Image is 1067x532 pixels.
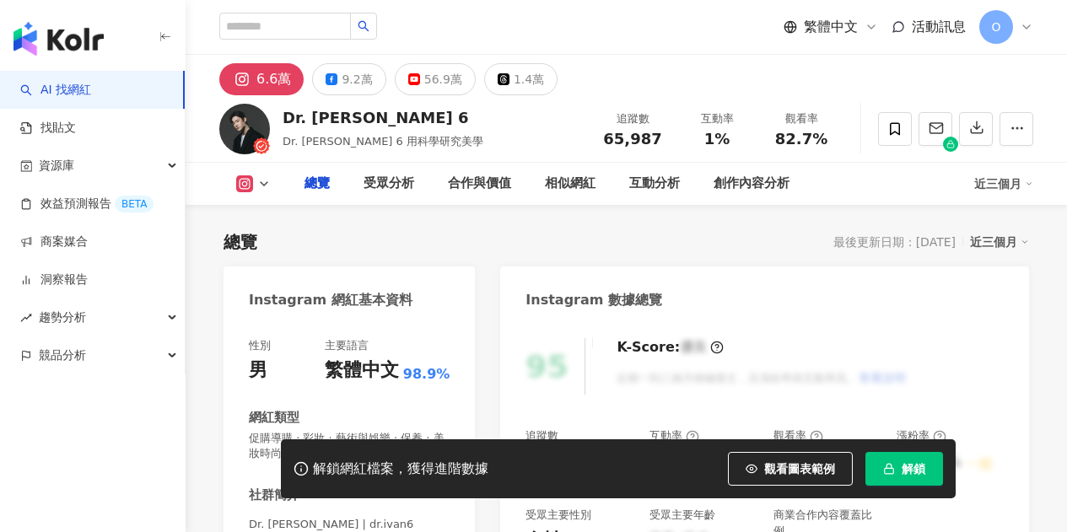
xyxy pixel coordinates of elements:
[769,110,833,127] div: 觀看率
[249,291,412,309] div: Instagram 網紅基本資料
[424,67,462,91] div: 56.9萬
[728,452,853,486] button: 觀看圖表範例
[525,428,558,443] div: 追蹤數
[897,428,946,443] div: 漲粉率
[764,462,835,476] span: 觀看圖表範例
[20,120,76,137] a: 找貼文
[804,18,858,36] span: 繁體中文
[249,409,299,427] div: 網紅類型
[283,107,483,128] div: Dr. [PERSON_NAME] 6
[514,67,544,91] div: 1.4萬
[13,22,104,56] img: logo
[974,170,1033,197] div: 近三個月
[484,63,558,95] button: 1.4萬
[833,235,956,249] div: 最後更新日期：[DATE]
[617,338,724,357] div: K-Score :
[20,196,154,212] a: 效益預測報告BETA
[970,231,1029,253] div: 近三個月
[342,67,372,91] div: 9.2萬
[704,131,730,148] span: 1%
[249,357,267,384] div: 男
[313,460,488,478] div: 解鎖網紅檔案，獲得進階數據
[20,82,91,99] a: searchAI 找網紅
[39,147,74,185] span: 資源庫
[219,104,270,154] img: KOL Avatar
[304,174,330,194] div: 總覽
[773,428,823,443] div: 觀看率
[20,234,88,250] a: 商案媒合
[545,174,595,194] div: 相似網紅
[325,338,369,353] div: 主要語言
[219,63,304,95] button: 6.6萬
[358,20,369,32] span: search
[649,428,699,443] div: 互動率
[601,110,665,127] div: 追蹤數
[902,462,925,476] span: 解鎖
[525,508,591,523] div: 受眾主要性別
[312,63,385,95] button: 9.2萬
[39,336,86,374] span: 競品分析
[249,338,271,353] div: 性別
[649,508,715,523] div: 受眾主要年齡
[395,63,476,95] button: 56.9萬
[249,431,450,461] span: 促購導購 · 彩妝 · 藝術與娛樂 · 保養 · 美妝時尚 · 美食 · 美髮 · 醫療與健康
[283,135,483,148] span: Dr. [PERSON_NAME] 6 用科學研究美學
[325,357,399,384] div: 繁體中文
[629,174,680,194] div: 互動分析
[364,174,414,194] div: 受眾分析
[525,291,662,309] div: Instagram 數據總覽
[20,271,88,288] a: 洞察報告
[403,365,450,384] span: 98.9%
[714,174,789,194] div: 創作內容分析
[603,130,661,148] span: 65,987
[912,19,966,35] span: 活動訊息
[224,230,257,254] div: 總覽
[991,18,1000,36] span: O
[256,67,291,91] div: 6.6萬
[865,452,943,486] button: 解鎖
[39,298,86,336] span: 趨勢分析
[249,517,450,532] span: Dr. [PERSON_NAME] | dr.ivan6
[685,110,749,127] div: 互動率
[448,174,511,194] div: 合作與價值
[20,312,32,324] span: rise
[775,131,827,148] span: 82.7%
